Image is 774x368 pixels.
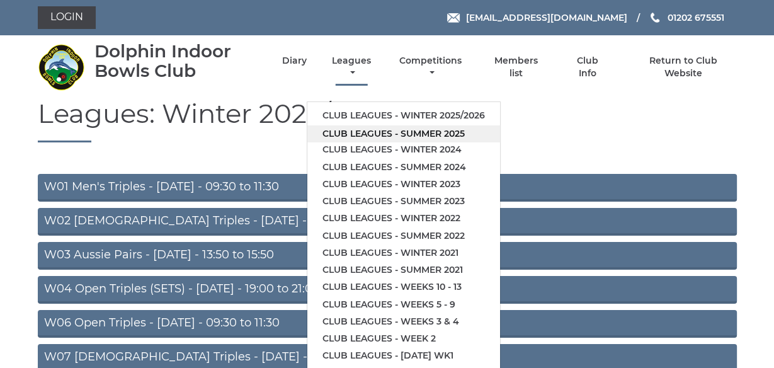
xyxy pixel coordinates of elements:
a: Club leagues - Weeks 3 & 4 [307,313,500,330]
a: Return to Club Website [630,55,736,79]
a: Leagues [329,55,374,79]
a: Club leagues - Winter 2021 [307,244,500,262]
a: W04 Open Triples (SETS) - [DATE] - 19:00 to 21:00 [38,276,737,304]
h1: Leagues: Winter 2025/2026 [38,99,737,142]
a: Club leagues - [DATE] wk1 [307,347,500,364]
a: Phone us 01202 675551 [649,11,724,25]
a: Club leagues - Summer 2021 [307,262,500,279]
img: Dolphin Indoor Bowls Club [38,43,85,91]
a: Club leagues - Weeks 10 - 13 [307,279,500,296]
a: Club leagues - Weeks 5 - 9 [307,296,500,313]
a: Club leagues - Summer 2023 [307,193,500,210]
a: Email [EMAIL_ADDRESS][DOMAIN_NAME] [447,11,627,25]
span: 01202 675551 [667,12,724,23]
a: Club Info [567,55,608,79]
a: Diary [282,55,307,67]
a: W06 Open Triples - [DATE] - 09:30 to 11:30 [38,310,737,338]
div: Dolphin Indoor Bowls Club [94,42,260,81]
a: Club leagues - Summer 2024 [307,159,500,176]
a: Login [38,6,96,29]
a: Club leagues - Winter 2023 [307,176,500,193]
a: Members list [487,55,545,79]
a: Competitions [397,55,465,79]
img: Phone us [651,13,659,23]
a: Club leagues - Winter 2025/2026 [307,107,500,124]
img: Email [447,13,460,23]
a: Club leagues - Week 2 [307,330,500,347]
a: Club leagues - Winter 2024 [307,141,500,158]
span: [EMAIL_ADDRESS][DOMAIN_NAME] [465,12,627,23]
a: Club leagues - Summer 2025 [307,125,500,142]
a: Club leagues - Winter 2022 [307,210,500,227]
a: W03 Aussie Pairs - [DATE] - 13:50 to 15:50 [38,242,737,270]
a: W01 Men's Triples - [DATE] - 09:30 to 11:30 [38,174,737,202]
a: Club leagues - Summer 2022 [307,227,500,244]
a: W02 [DEMOGRAPHIC_DATA] Triples - [DATE] - 11:40 to 13:40 [38,208,737,236]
